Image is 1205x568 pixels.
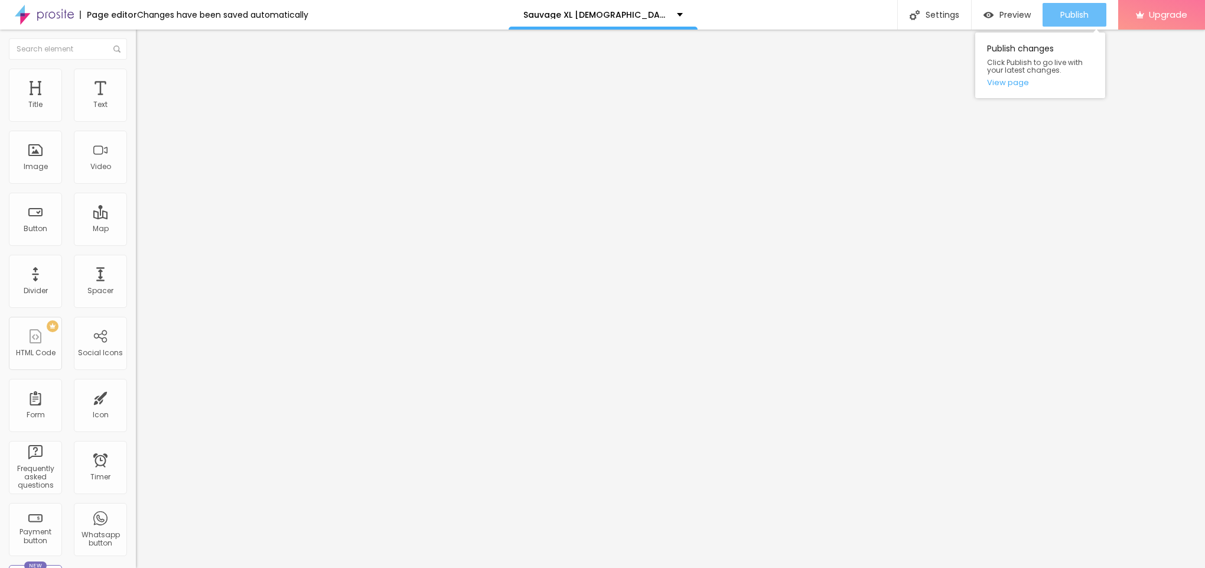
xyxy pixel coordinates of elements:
[27,411,45,419] div: Form
[28,100,43,109] div: Title
[975,33,1105,98] div: Publish changes
[24,225,47,233] div: Button
[93,100,108,109] div: Text
[113,46,120,53] img: Icone
[90,163,111,171] div: Video
[78,349,123,357] div: Social Icons
[987,79,1093,86] a: View page
[1043,3,1106,27] button: Publish
[93,225,109,233] div: Map
[87,287,113,295] div: Spacer
[12,528,58,545] div: Payment button
[77,531,123,548] div: Whatsapp button
[983,10,994,20] img: view-1.svg
[93,411,109,419] div: Icon
[24,163,48,171] div: Image
[999,10,1031,20] span: Preview
[16,349,56,357] div: HTML Code
[136,30,1205,568] iframe: Editor
[1149,9,1187,20] span: Upgrade
[12,465,58,490] div: Frequently asked questions
[1060,10,1089,20] span: Publish
[972,3,1043,27] button: Preview
[24,287,48,295] div: Divider
[910,10,920,20] img: Icone
[80,11,137,19] div: Page editor
[137,11,308,19] div: Changes have been saved automatically
[523,11,668,19] p: Sauvage XL [DEMOGRAPHIC_DATA][MEDICAL_DATA] Capsules FR BE LU CH
[9,38,127,60] input: Search element
[987,59,1093,74] span: Click Publish to go live with your latest changes.
[90,473,110,481] div: Timer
